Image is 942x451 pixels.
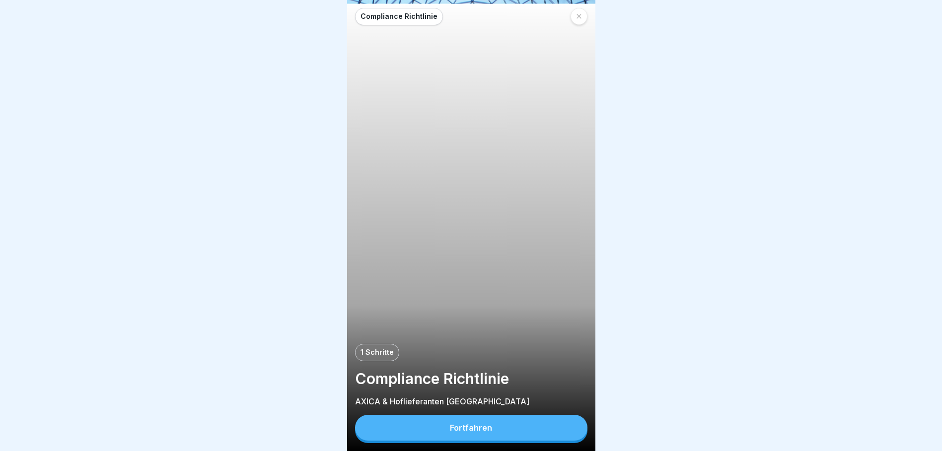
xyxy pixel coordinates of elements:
p: AXICA & Hoflieferanten [GEOGRAPHIC_DATA] [355,396,587,407]
button: Fortfahren [355,415,587,441]
p: Compliance Richtlinie [355,369,587,388]
p: Compliance Richtlinie [361,12,437,21]
p: 1 Schritte [361,348,394,357]
div: Fortfahren [450,423,492,432]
